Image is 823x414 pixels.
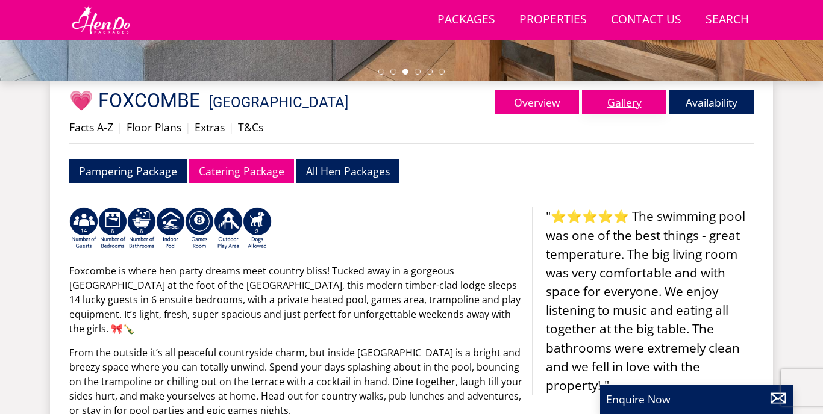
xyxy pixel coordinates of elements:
span: 💗 FOXCOMBE [69,89,200,112]
a: Properties [515,7,592,34]
p: Foxcombe is where hen party dreams meet country bliss! Tucked away in a gorgeous [GEOGRAPHIC_DATA... [69,264,522,336]
a: Facts A-Z [69,120,113,134]
a: Contact Us [606,7,686,34]
a: All Hen Packages [296,159,399,182]
img: AD_4nXcXNpYDZXOBbgKRPEBCaCiOIsoVeJcYnRY4YZ47RmIfjOLfmwdYBtQTxcKJd6HVFC_WLGi2mB_1lWquKfYs6Lp6-6TPV... [127,207,156,250]
img: AD_4nXdrZMsjcYNLGsKuA84hRzvIbesVCpXJ0qqnwZoX5ch9Zjv73tWe4fnFRs2gJ9dSiUubhZXckSJX_mqrZBmYExREIfryF... [185,207,214,250]
a: [GEOGRAPHIC_DATA] [209,94,348,111]
img: AD_4nXe3ZEMMYZSnCeK6QA0WFeR0RV6l---ElHmqkEYi0_WcfhtMgpEskfIc8VIOFjLKPTAVdYBfwP5wkTZHMgYhpNyJ6THCM... [243,207,272,250]
img: AD_4nXei2dp4L7_L8OvME76Xy1PUX32_NMHbHVSts-g-ZAVb8bILrMcUKZI2vRNdEqfWP017x6NFeUMZMqnp0JYknAB97-jDN... [156,207,185,250]
a: Pampering Package [69,159,187,182]
a: Search [701,7,754,34]
a: T&Cs [238,120,263,134]
a: Floor Plans [127,120,181,134]
img: AD_4nXeUPn_PHMaXHV7J9pY6zwX40fHNwi4grZZqOeCs8jntn3cqXJIl9N0ouvZfLpt8349PQS5yLNlr06ycjLFpfJV5rUFve... [98,207,127,250]
a: Extras [195,120,225,134]
img: Hen Do Packages [69,5,133,35]
p: Enquire Now [606,391,787,407]
img: AD_4nXfv62dy8gRATOHGNfSP75DVJJaBcdzd0qX98xqyk7UjzX1qaSeW2-XwITyCEUoo8Y9WmqxHWlJK_gMXd74SOrsYAJ_vK... [69,207,98,250]
a: Gallery [582,90,666,114]
img: AD_4nXfjdDqPkGBf7Vpi6H87bmAUe5GYCbodrAbU4sf37YN55BCjSXGx5ZgBV7Vb9EJZsXiNVuyAiuJUB3WVt-w9eJ0vaBcHg... [214,207,243,250]
a: Catering Package [189,159,294,182]
blockquote: "⭐⭐⭐⭐⭐ The swimming pool was one of the best things - great temperature. The big living room was ... [532,207,754,395]
a: Packages [433,7,500,34]
a: 💗 FOXCOMBE [69,89,205,112]
a: Availability [669,90,754,114]
a: Overview [495,90,579,114]
span: - [205,94,348,111]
